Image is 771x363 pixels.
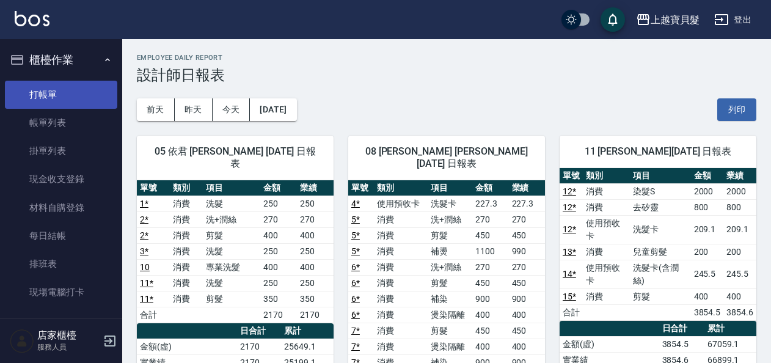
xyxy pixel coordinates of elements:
[630,215,691,244] td: 洗髮卡
[428,211,472,227] td: 洗+潤絲
[250,98,296,121] button: [DATE]
[509,227,545,243] td: 450
[5,278,117,306] a: 現場電腦打卡
[374,307,428,323] td: 消費
[631,7,704,32] button: 上越寶貝髮
[509,323,545,339] td: 450
[137,180,334,323] table: a dense table
[691,260,724,288] td: 245.5
[374,196,428,211] td: 使用預收卡
[37,329,100,342] h5: 店家櫃檯
[170,180,203,196] th: 類別
[583,215,630,244] td: 使用預收卡
[428,307,472,323] td: 燙染隔離
[583,199,630,215] td: 消費
[428,339,472,354] td: 燙染隔離
[704,321,756,337] th: 累計
[170,291,203,307] td: 消費
[137,98,175,121] button: 前天
[260,259,297,275] td: 400
[428,275,472,291] td: 剪髮
[5,250,117,278] a: 排班表
[297,275,334,291] td: 250
[428,291,472,307] td: 補染
[723,183,756,199] td: 2000
[723,168,756,184] th: 業績
[175,98,213,121] button: 昨天
[237,339,281,354] td: 2170
[509,180,545,196] th: 業績
[509,291,545,307] td: 900
[472,180,508,196] th: 金額
[723,304,756,320] td: 3854.6
[630,244,691,260] td: 兒童剪髮
[691,244,724,260] td: 200
[601,7,625,32] button: save
[651,12,700,28] div: 上越寶貝髮
[140,262,150,272] a: 10
[691,199,724,215] td: 800
[203,243,260,259] td: 洗髮
[509,259,545,275] td: 270
[5,194,117,222] a: 材料自購登錄
[203,196,260,211] td: 洗髮
[170,227,203,243] td: 消費
[560,336,659,352] td: 金額(虛)
[363,145,530,170] span: 08 [PERSON_NAME] [PERSON_NAME] [DATE] 日報表
[152,145,319,170] span: 05 依君 [PERSON_NAME] [DATE] 日報表
[428,259,472,275] td: 洗+潤絲
[374,275,428,291] td: 消費
[260,227,297,243] td: 400
[237,323,281,339] th: 日合計
[630,199,691,215] td: 去矽靈
[574,145,742,158] span: 11 [PERSON_NAME][DATE] 日報表
[509,307,545,323] td: 400
[583,168,630,184] th: 類別
[15,11,49,26] img: Logo
[260,291,297,307] td: 350
[170,211,203,227] td: 消費
[260,243,297,259] td: 250
[691,215,724,244] td: 209.1
[630,183,691,199] td: 染髮S
[709,9,756,31] button: 登出
[560,168,583,184] th: 單號
[659,336,704,352] td: 3854.5
[428,180,472,196] th: 項目
[374,323,428,339] td: 消費
[374,243,428,259] td: 消費
[10,329,34,353] img: Person
[137,307,170,323] td: 合計
[5,165,117,193] a: 現金收支登錄
[260,211,297,227] td: 270
[428,227,472,243] td: 剪髮
[723,288,756,304] td: 400
[203,211,260,227] td: 洗+潤絲
[297,307,334,323] td: 2170
[659,321,704,337] th: 日合計
[170,259,203,275] td: 消費
[428,323,472,339] td: 剪髮
[509,196,545,211] td: 227.3
[472,339,508,354] td: 400
[630,168,691,184] th: 項目
[5,312,117,343] button: 預約管理
[260,196,297,211] td: 250
[297,227,334,243] td: 400
[472,275,508,291] td: 450
[374,339,428,354] td: 消費
[170,275,203,291] td: 消費
[374,227,428,243] td: 消費
[630,260,691,288] td: 洗髮卡(含潤絲)
[723,199,756,215] td: 800
[472,259,508,275] td: 270
[260,307,297,323] td: 2170
[723,260,756,288] td: 245.5
[203,291,260,307] td: 剪髮
[348,180,374,196] th: 單號
[472,323,508,339] td: 450
[5,109,117,137] a: 帳單列表
[428,243,472,259] td: 補燙
[260,275,297,291] td: 250
[5,81,117,109] a: 打帳單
